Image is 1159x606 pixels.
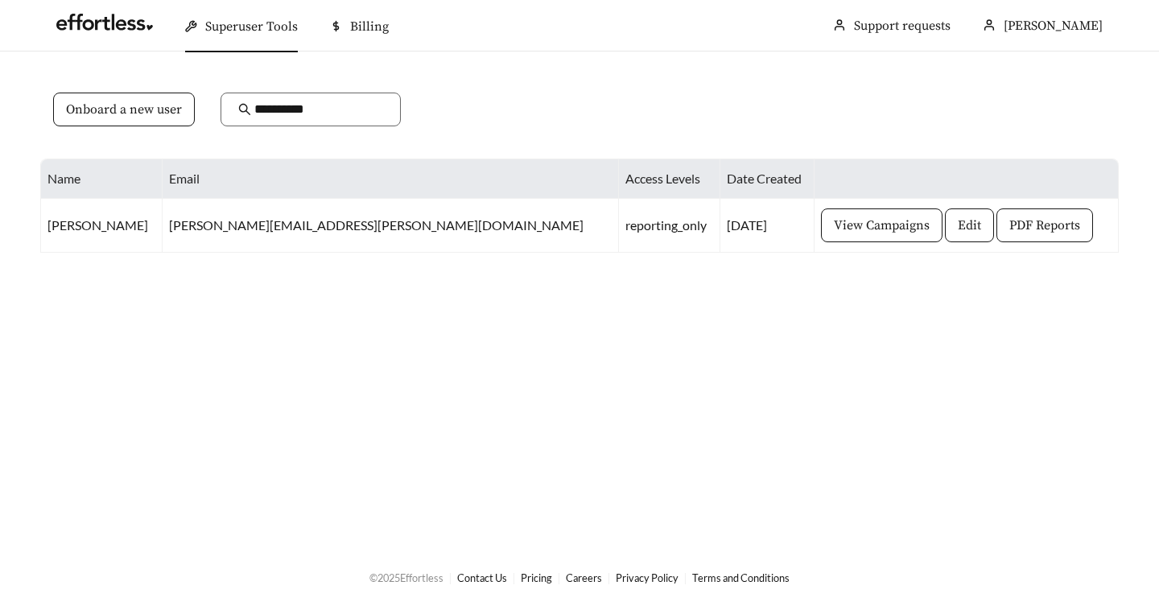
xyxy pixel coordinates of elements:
th: Date Created [720,159,815,199]
span: Edit [958,216,981,235]
span: Billing [350,19,389,35]
span: View Campaigns [834,216,930,235]
a: View Campaigns [821,216,942,232]
td: [DATE] [720,199,815,253]
a: Contact Us [457,571,507,584]
button: Onboard a new user [53,93,195,126]
a: Privacy Policy [616,571,678,584]
span: search [238,103,251,116]
a: Terms and Conditions [692,571,790,584]
span: PDF Reports [1009,216,1080,235]
span: [PERSON_NAME] [1004,18,1103,34]
a: Edit [945,216,994,232]
td: [PERSON_NAME] [41,199,163,253]
span: Onboard a new user [66,100,182,119]
td: reporting_only [619,199,720,253]
span: © 2025 Effortless [369,571,443,584]
a: Pricing [521,571,552,584]
span: Superuser Tools [205,19,298,35]
th: Name [41,159,163,199]
button: View Campaigns [821,208,942,242]
th: Email [163,159,619,199]
th: Access Levels [619,159,720,199]
button: Edit [945,208,994,242]
a: Careers [566,571,602,584]
a: Support requests [854,18,951,34]
button: PDF Reports [996,208,1093,242]
td: [PERSON_NAME][EMAIL_ADDRESS][PERSON_NAME][DOMAIN_NAME] [163,199,619,253]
